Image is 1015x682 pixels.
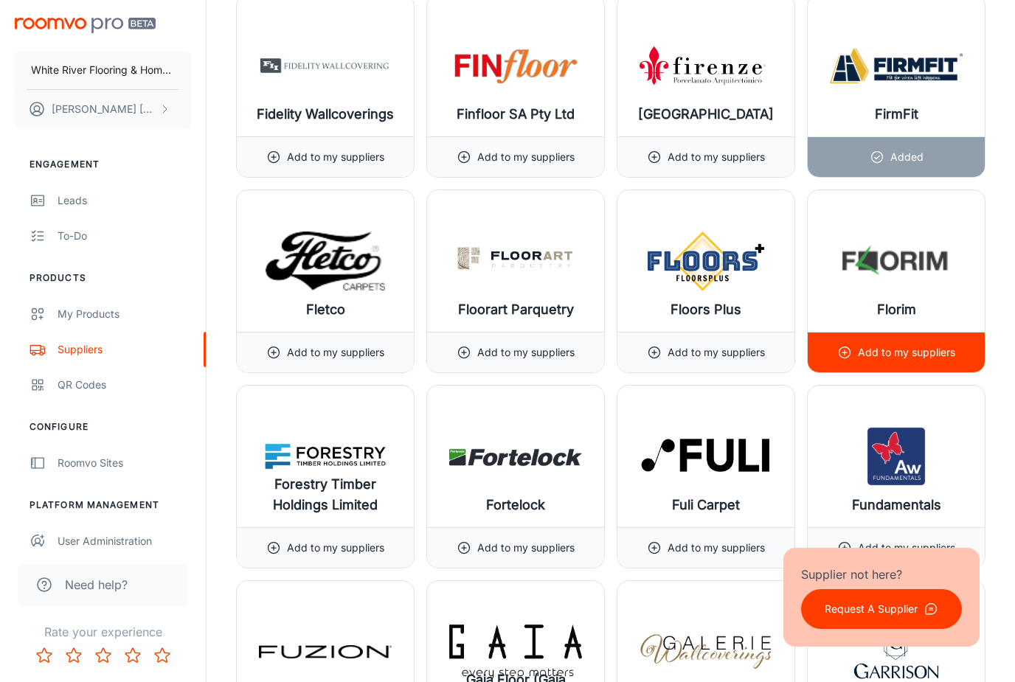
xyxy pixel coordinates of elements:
button: Request A Supplier [801,589,962,629]
img: Firenze [640,36,772,95]
img: Forestry Timber Holdings Limited [259,427,392,486]
span: Need help? [65,576,128,594]
p: Supplier not here? [801,566,962,583]
button: Rate 4 star [118,641,148,670]
button: White River Flooring & Home Finishes [15,51,191,89]
h6: Fuli Carpet [672,495,740,515]
button: [PERSON_NAME] [PERSON_NAME]/PRES [15,90,191,128]
p: Add to my suppliers [858,540,955,556]
img: Garrison [830,622,963,681]
div: User Administration [58,533,191,549]
div: Roomvo Sites [58,455,191,471]
h6: Fortelock [486,495,545,515]
img: FirmFit [830,36,963,95]
p: Added [890,149,924,165]
p: Rate your experience [12,623,194,641]
h6: Forestry Timber Holdings Limited [249,474,402,515]
div: Suppliers [58,341,191,358]
p: White River Flooring & Home Finishes [31,62,175,78]
button: Rate 2 star [59,641,89,670]
img: Fortelock [449,427,582,486]
img: Floorart Parquetry [449,232,582,290]
div: My Products [58,306,191,322]
p: Add to my suppliers [477,540,575,556]
div: Leads [58,192,191,209]
div: QR Codes [58,377,191,393]
h6: Fidelity Wallcoverings [257,104,394,125]
p: Add to my suppliers [287,540,384,556]
img: Galerie Wallcoverings [640,622,772,681]
h6: Floorart Parquetry [458,299,574,320]
h6: Florim [877,299,916,320]
h6: FirmFit [875,104,918,125]
img: Floors Plus [640,232,772,290]
p: Request A Supplier [825,601,918,617]
img: Finfloor SA Pty Ltd [449,36,582,95]
button: Rate 3 star [89,641,118,670]
p: Add to my suppliers [858,344,955,361]
p: Add to my suppliers [477,344,575,361]
img: Fundamentals [830,427,963,486]
img: Fuzion Flooring [259,622,392,681]
h6: Fletco [306,299,345,320]
img: Fidelity Wallcoverings [259,36,392,95]
img: Roomvo PRO Beta [15,18,156,33]
p: Add to my suppliers [477,149,575,165]
button: Rate 1 star [30,641,59,670]
h6: [GEOGRAPHIC_DATA] [638,104,774,125]
p: [PERSON_NAME] [PERSON_NAME]/PRES [52,101,156,117]
img: Fuli Carpet [640,427,772,486]
p: Add to my suppliers [668,540,765,556]
h6: Floors Plus [671,299,741,320]
h6: Finfloor SA Pty Ltd [457,104,575,125]
div: To-do [58,228,191,244]
p: Add to my suppliers [668,149,765,165]
p: Add to my suppliers [287,149,384,165]
img: Gaia Floor (Gaia Flooring Inc.) [449,622,582,681]
p: Add to my suppliers [668,344,765,361]
p: Add to my suppliers [287,344,384,361]
button: Rate 5 star [148,641,177,670]
img: Fletco [259,232,392,290]
h6: Fundamentals [852,495,941,515]
img: Florim [830,232,963,290]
